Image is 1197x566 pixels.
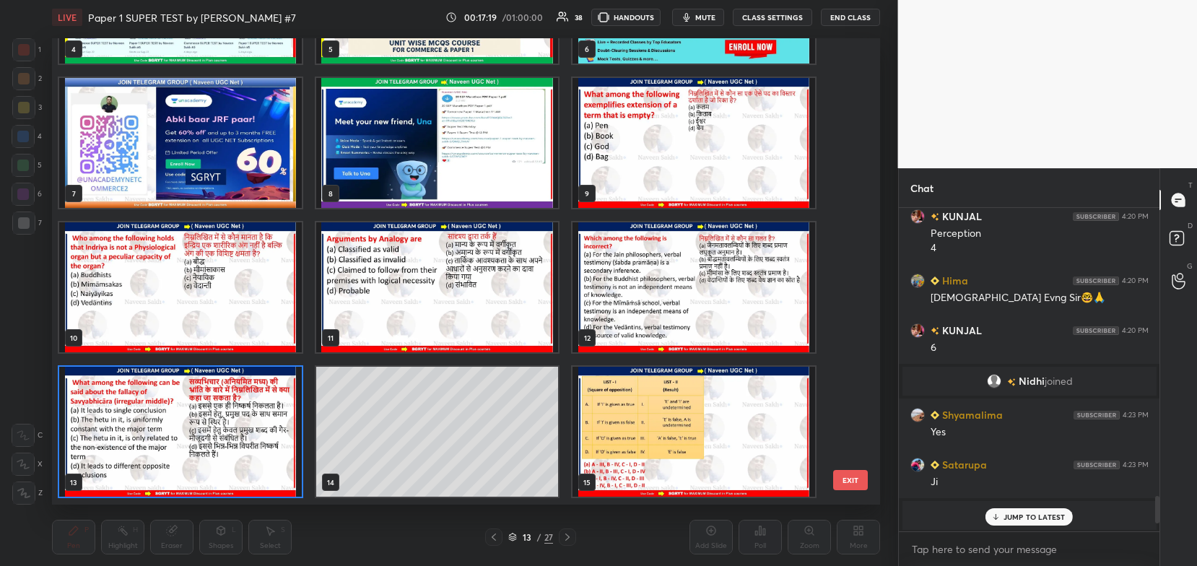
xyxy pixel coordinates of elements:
div: 1 [12,38,41,61]
div: Yes [931,425,1149,440]
h6: KUNJAL [939,209,982,224]
div: grid [899,208,1160,532]
div: 4:20 PM [1122,212,1149,221]
div: X [12,453,43,476]
button: CLASS SETTINGS [733,9,812,26]
span: Nidhi [1018,375,1044,387]
div: 7 [12,212,42,235]
img: 4P8fHbbgJtejmAAAAAElFTkSuQmCC [1074,461,1120,469]
p: Chat [899,169,945,207]
span: joined [1044,375,1072,387]
img: Learner_Badge_beginner_1_8b307cf2a0.svg [931,461,939,469]
div: 4:23 PM [1123,411,1149,419]
div: 4 [931,241,1149,256]
div: / [537,533,541,541]
img: 1759747505SBVDOM.pdf [59,367,302,497]
h6: Satarupa [939,457,987,472]
img: 4P8fHbbgJtejmAAAAAElFTkSuQmCC [1073,277,1119,285]
img: 1759747505SBVDOM.pdf [316,222,559,352]
button: End Class [821,9,880,26]
img: 4P8fHbbgJtejmAAAAAElFTkSuQmCC [1073,326,1119,335]
div: [DEMOGRAPHIC_DATA] Evng Sir🤓🙏 [931,291,1149,305]
img: e494b397b4b14904a1e3350466bc987d.jpg [910,274,925,288]
div: 6 [931,341,1149,355]
p: T [1188,180,1193,191]
div: Ji [931,475,1149,489]
div: Z [12,482,43,505]
img: 1759747505SBVDOM.pdf [59,222,302,352]
h4: Paper 1 SUPER TEST by [PERSON_NAME] #7 [88,11,296,25]
div: 3 [12,96,42,119]
img: 1759747505SBVDOM.pdf [59,78,302,208]
img: 1759747505SBVDOM.pdf [573,367,815,497]
img: 28d309486b5c43d8b0406bf8e2da9f5c.jpg [910,323,925,338]
div: 6 [12,183,42,206]
img: b717d4c772334cd7883e8195646e80b7.jpg [910,408,925,422]
h6: Shyamalima [939,407,1003,422]
div: 13 [520,533,534,541]
button: EXIT [833,470,868,490]
span: joined [1044,510,1072,521]
p: G [1187,261,1193,271]
div: LIVE [52,9,82,26]
div: 27 [544,531,553,544]
img: no-rating-badge.077c3623.svg [931,213,939,221]
p: JUMP TO LATEST [1004,513,1066,521]
img: 4P8fHbbgJtejmAAAAAElFTkSuQmCC [1073,212,1119,221]
img: 1759747505SBVDOM.pdf [316,78,559,208]
button: mute [672,9,724,26]
img: Learner_Badge_beginner_1_8b307cf2a0.svg [931,411,939,419]
img: no-rating-badge.077c3623.svg [931,327,939,335]
div: 4:20 PM [1122,326,1149,335]
img: 1759747505SBVDOM.pdf [573,222,815,352]
img: default.png [986,374,1001,388]
span: mute [695,12,715,22]
div: 2 [12,67,42,90]
p: D [1188,220,1193,231]
div: grid [52,38,855,504]
img: 1759747505SBVDOM.pdf [573,78,815,208]
h6: KUNJAL [939,323,982,338]
img: 28d309486b5c43d8b0406bf8e2da9f5c.jpg [910,209,925,224]
div: Perception [931,227,1149,241]
div: C [12,424,43,447]
div: 4 [12,125,42,148]
button: HANDOUTS [591,9,661,26]
div: 38 [575,14,583,21]
div: 5 [12,154,42,177]
img: no-rating-badge.077c3623.svg [1006,378,1015,386]
img: 42988ed1ebf4432d98727164eb5be133.jpg [910,458,925,472]
div: 4:23 PM [1123,461,1149,469]
div: 4:20 PM [1122,277,1149,285]
img: Learner_Badge_beginner_1_8b307cf2a0.svg [931,277,939,285]
img: 4P8fHbbgJtejmAAAAAElFTkSuQmCC [1074,411,1120,419]
h6: Hima [939,273,968,288]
